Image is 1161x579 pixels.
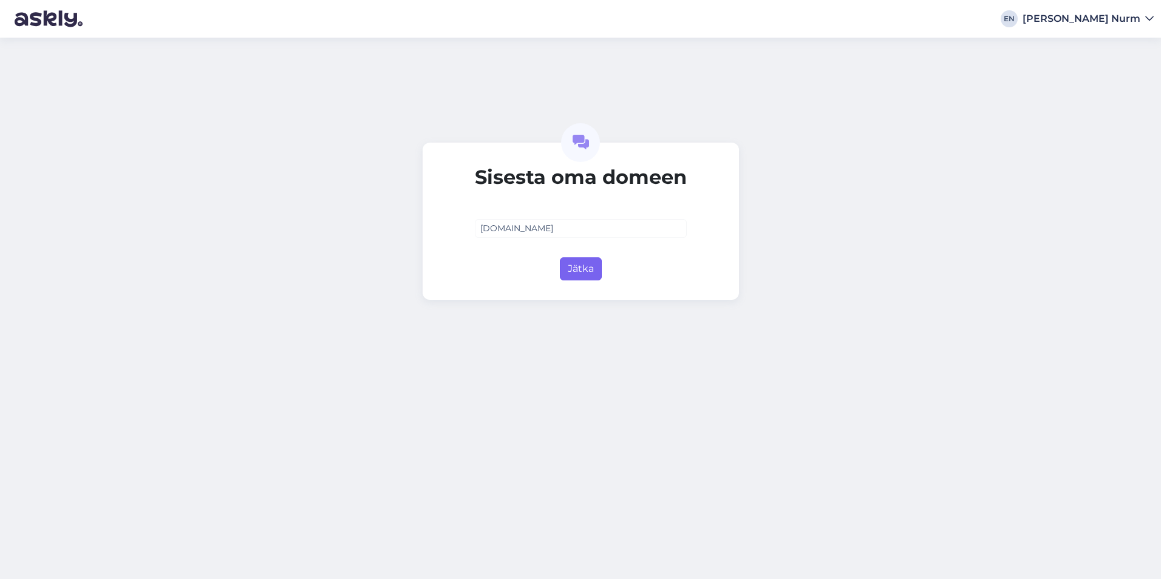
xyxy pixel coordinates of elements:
[475,219,687,238] input: www.example.com
[1023,14,1154,24] a: [PERSON_NAME] Nurm
[1023,14,1140,24] div: [PERSON_NAME] Nurm
[1001,10,1018,27] div: EN
[560,257,602,280] button: Jätka
[475,166,687,189] h2: Sisesta oma domeen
